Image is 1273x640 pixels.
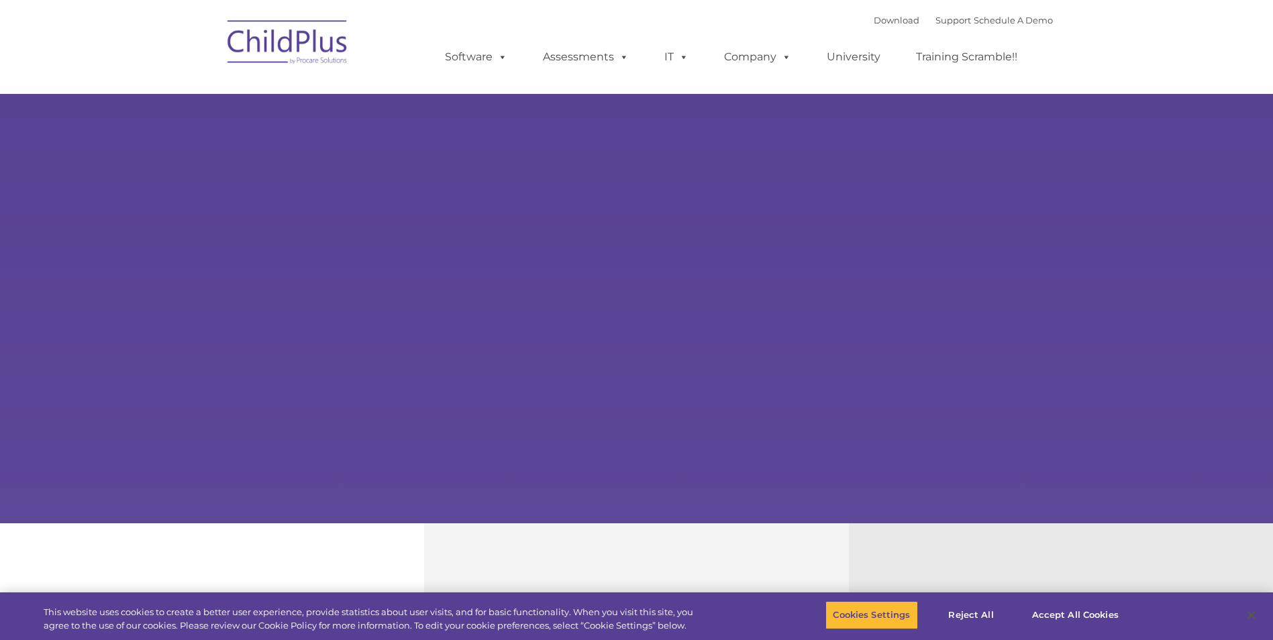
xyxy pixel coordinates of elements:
a: Support [935,15,971,25]
a: Software [431,44,521,70]
font: | [874,15,1053,25]
a: Assessments [529,44,642,70]
a: University [813,44,894,70]
img: ChildPlus by Procare Solutions [221,11,355,78]
button: Close [1237,600,1266,630]
a: Training Scramble!! [903,44,1031,70]
a: Download [874,15,919,25]
button: Cookies Settings [825,601,917,629]
button: Reject All [929,601,1013,629]
a: Schedule A Demo [974,15,1053,25]
a: Company [711,44,805,70]
div: This website uses cookies to create a better user experience, provide statistics about user visit... [44,606,700,632]
a: IT [651,44,702,70]
button: Accept All Cookies [1025,601,1126,629]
